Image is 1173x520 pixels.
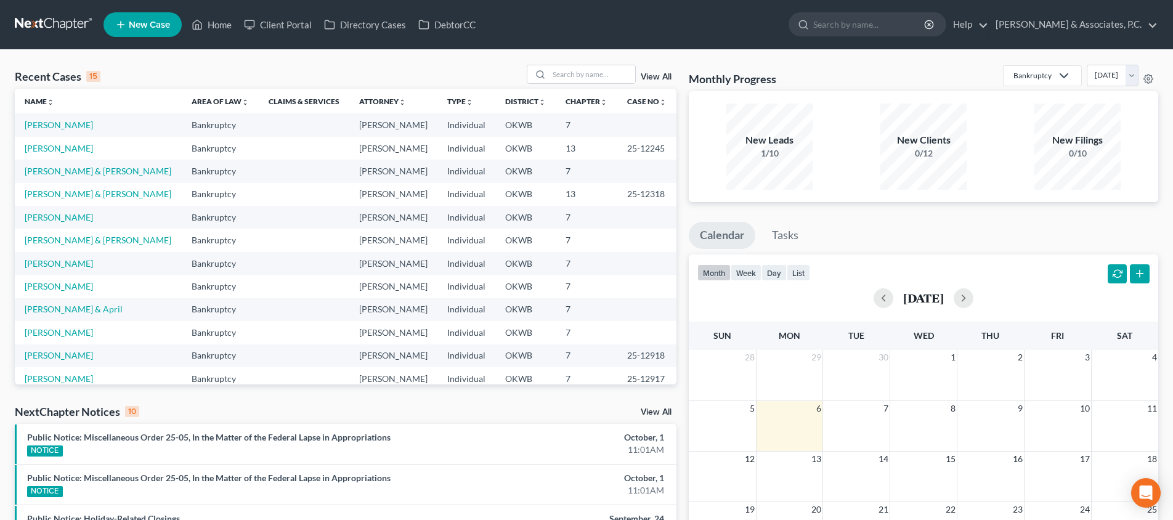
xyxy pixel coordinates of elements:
[349,137,437,160] td: [PERSON_NAME]
[495,298,556,321] td: OKWB
[129,20,170,30] span: New Case
[437,344,495,367] td: Individual
[1146,401,1158,416] span: 11
[437,206,495,229] td: Individual
[549,65,635,83] input: Search by name...
[787,264,810,281] button: list
[944,452,957,466] span: 15
[880,133,967,147] div: New Clients
[27,486,63,497] div: NOTICE
[359,97,406,106] a: Attorneyunfold_more
[25,327,93,338] a: [PERSON_NAME]
[949,401,957,416] span: 8
[877,452,890,466] span: 14
[25,212,93,222] a: [PERSON_NAME]
[495,275,556,298] td: OKWB
[1013,70,1052,81] div: Bankruptcy
[349,113,437,136] td: [PERSON_NAME]
[182,229,259,251] td: Bankruptcy
[495,183,556,206] td: OKWB
[744,452,756,466] span: 12
[810,502,822,517] span: 20
[25,189,171,199] a: [PERSON_NAME] & [PERSON_NAME]
[25,281,93,291] a: [PERSON_NAME]
[697,264,731,281] button: month
[349,321,437,344] td: [PERSON_NAME]
[1146,452,1158,466] span: 18
[182,298,259,321] td: Bankruptcy
[437,113,495,136] td: Individual
[1131,478,1161,508] div: Open Intercom Messenger
[556,160,617,182] td: 7
[495,344,556,367] td: OKWB
[761,222,810,249] a: Tasks
[182,321,259,344] td: Bankruptcy
[505,97,546,106] a: Districtunfold_more
[25,258,93,269] a: [PERSON_NAME]
[349,160,437,182] td: [PERSON_NAME]
[713,330,731,341] span: Sun
[556,229,617,251] td: 7
[944,502,957,517] span: 22
[399,99,406,106] i: unfold_more
[1079,401,1091,416] span: 10
[556,367,617,402] td: 7
[556,183,617,206] td: 13
[641,73,672,81] a: View All
[259,89,349,113] th: Claims & Services
[779,330,800,341] span: Mon
[947,14,988,36] a: Help
[182,160,259,182] td: Bankruptcy
[437,275,495,298] td: Individual
[880,147,967,160] div: 0/12
[466,99,473,106] i: unfold_more
[182,275,259,298] td: Bankruptcy
[182,367,259,402] td: Bankruptcy
[349,252,437,275] td: [PERSON_NAME]
[813,13,926,36] input: Search by name...
[1151,350,1158,365] span: 4
[689,222,755,249] a: Calendar
[437,229,495,251] td: Individual
[744,502,756,517] span: 19
[1117,330,1132,341] span: Sat
[726,133,813,147] div: New Leads
[495,113,556,136] td: OKWB
[495,229,556,251] td: OKWB
[437,321,495,344] td: Individual
[538,99,546,106] i: unfold_more
[437,367,495,402] td: Individual
[566,97,607,106] a: Chapterunfold_more
[495,137,556,160] td: OKWB
[25,350,93,360] a: [PERSON_NAME]
[47,99,54,106] i: unfold_more
[241,99,249,106] i: unfold_more
[185,14,238,36] a: Home
[25,143,93,153] a: [PERSON_NAME]
[556,252,617,275] td: 7
[447,97,473,106] a: Typeunfold_more
[27,473,391,483] a: Public Notice: Miscellaneous Order 25-05, In the Matter of the Federal Lapse in Appropriations
[689,71,776,86] h3: Monthly Progress
[617,344,676,367] td: 25-12918
[495,252,556,275] td: OKWB
[877,350,890,365] span: 30
[25,166,171,176] a: [PERSON_NAME] & [PERSON_NAME]
[25,304,123,314] a: [PERSON_NAME] & April
[1012,502,1024,517] span: 23
[495,206,556,229] td: OKWB
[1034,133,1121,147] div: New Filings
[437,160,495,182] td: Individual
[1079,452,1091,466] span: 17
[25,120,93,130] a: [PERSON_NAME]
[349,367,437,402] td: [PERSON_NAME]
[949,350,957,365] span: 1
[556,113,617,136] td: 7
[349,206,437,229] td: [PERSON_NAME]
[556,137,617,160] td: 13
[903,291,944,304] h2: [DATE]
[15,404,139,419] div: NextChapter Notices
[731,264,761,281] button: week
[556,344,617,367] td: 7
[556,206,617,229] td: 7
